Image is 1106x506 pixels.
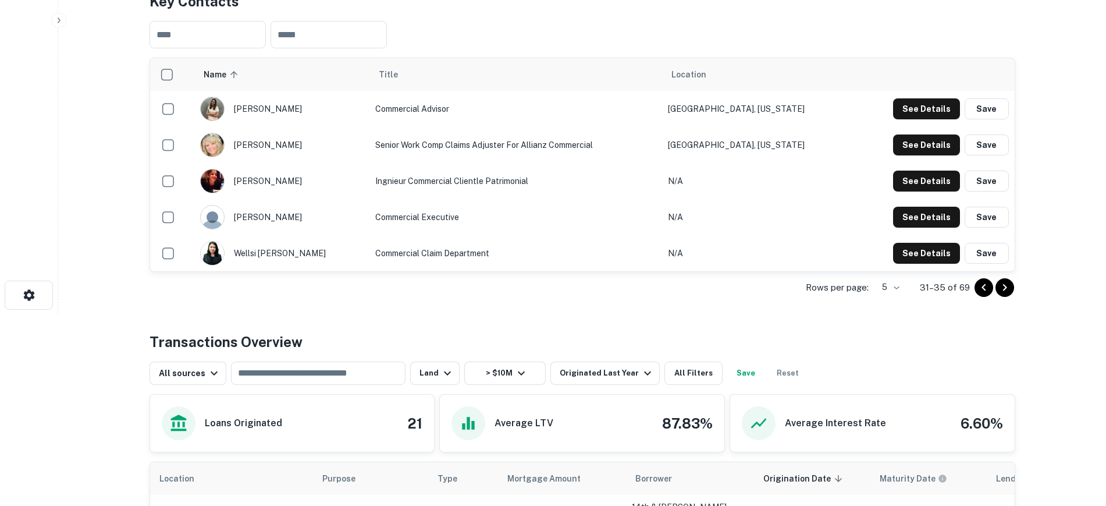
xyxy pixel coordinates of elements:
[662,91,852,127] td: [GEOGRAPHIC_DATA], [US_STATE]
[205,416,282,430] h6: Loans Originated
[438,472,457,486] span: Type
[965,171,1009,192] button: Save
[200,169,364,193] div: [PERSON_NAME]
[662,199,852,235] td: N/A
[1048,413,1106,469] iframe: Chat Widget
[200,97,364,121] div: [PERSON_NAME]
[410,362,460,385] button: Land
[150,58,1015,271] div: scrollable content
[754,462,870,495] th: Origination Date
[407,413,422,434] h4: 21
[920,281,970,295] p: 31–35 of 69
[662,413,713,434] h4: 87.83%
[150,362,226,385] button: All sources
[987,462,1091,495] th: Lender Type
[727,362,764,385] button: Save your search to get updates of matches that match your search criteria.
[635,472,672,486] span: Borrower
[495,416,553,430] h6: Average LTV
[428,462,498,495] th: Type
[893,207,960,228] button: See Details
[664,362,723,385] button: All Filters
[150,331,303,352] h4: Transactions Overview
[464,362,546,385] button: > $10M
[204,68,241,82] span: Name
[873,279,901,296] div: 5
[498,462,626,495] th: Mortgage Amount
[159,472,209,486] span: Location
[201,169,224,193] img: 1516941046549
[662,235,852,271] td: N/A
[975,278,993,297] button: Go to previous page
[662,127,852,163] td: [GEOGRAPHIC_DATA], [US_STATE]
[313,462,428,495] th: Purpose
[200,241,364,266] div: wellsi [PERSON_NAME]
[194,58,369,91] th: Name
[870,462,987,495] th: Maturity dates displayed may be estimated. Please contact the lender for the most accurate maturi...
[995,278,1014,297] button: Go to next page
[369,58,662,91] th: Title
[626,462,754,495] th: Borrower
[369,127,662,163] td: Senior Work Comp Claims Adjuster for Allianz Commercial
[769,362,806,385] button: Reset
[893,171,960,192] button: See Details
[201,133,224,157] img: 1598364807055
[369,163,662,199] td: Ingnieur Commercial Clientle Patrimonial
[201,97,224,121] img: 1621673986059
[996,472,1045,486] span: Lender Type
[785,416,886,430] h6: Average Interest Rate
[200,205,364,229] div: [PERSON_NAME]
[201,242,224,265] img: 1690731501799
[379,68,413,82] span: Title
[560,366,655,380] div: Originated Last Year
[893,135,960,155] button: See Details
[965,207,1009,228] button: Save
[369,235,662,271] td: Commercial Claim Department
[671,68,706,82] span: Location
[550,362,660,385] button: Originated Last Year
[201,206,224,229] img: 9c8pery4andzj6ohjkjp54ma2
[893,243,960,264] button: See Details
[763,472,846,486] span: Origination Date
[965,243,1009,264] button: Save
[880,472,936,485] h6: Maturity Date
[159,366,221,380] div: All sources
[322,472,371,486] span: Purpose
[369,199,662,235] td: Commercial Executive
[965,135,1009,155] button: Save
[200,133,364,157] div: [PERSON_NAME]
[893,98,960,119] button: See Details
[662,58,852,91] th: Location
[662,163,852,199] td: N/A
[965,98,1009,119] button: Save
[369,91,662,127] td: Commercial Advisor
[880,472,962,485] span: Maturity dates displayed may be estimated. Please contact the lender for the most accurate maturi...
[880,472,947,485] div: Maturity dates displayed may be estimated. Please contact the lender for the most accurate maturi...
[150,462,313,495] th: Location
[961,413,1003,434] h4: 6.60%
[507,472,596,486] span: Mortgage Amount
[806,281,869,295] p: Rows per page:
